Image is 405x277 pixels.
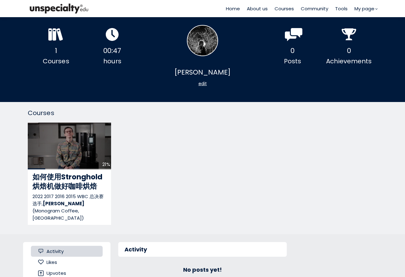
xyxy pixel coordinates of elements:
div: 0 [264,45,321,56]
div: Posts [264,56,321,66]
a: Community [301,5,328,12]
a: Tools [335,5,348,12]
span: Likes [46,259,57,266]
b: [PERSON_NAME] [43,200,84,207]
div: 0 [321,45,377,56]
a: Home [226,5,240,12]
span: My page [354,5,374,12]
span: [PERSON_NAME] [174,66,231,78]
h3: No posts yet! [183,266,222,273]
span: Courses [28,109,54,117]
img: bc390a18feecddb333977e298b3a00a1.png [28,2,90,15]
div: edit [187,78,218,89]
div: Courses [28,56,84,66]
div: 00:47 [84,45,141,56]
div: 1 [28,45,84,56]
span: Upvotes [46,270,66,277]
span: Activity [46,248,64,255]
div: 21% [102,161,110,168]
h3: Activity [124,246,147,253]
a: About us [247,5,268,12]
a: 21% 如何使用Stronghold烘焙机做好咖啡烘焙 2022 2017 2016 2015 WBC 总决赛选手,[PERSON_NAME](Monogram Coffee, [GEOGRAP... [28,123,111,225]
a: My page [354,5,377,12]
span: 如何使用Stronghold烘焙机做好咖啡烘焙 [32,172,102,191]
div: 2022 2017 2016 2015 WBC 总决赛选手, (Monogram Coffee, [GEOGRAPHIC_DATA]) [32,193,106,222]
div: hours [84,56,141,66]
a: Courses [275,5,294,12]
div: Achievements [321,56,377,66]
